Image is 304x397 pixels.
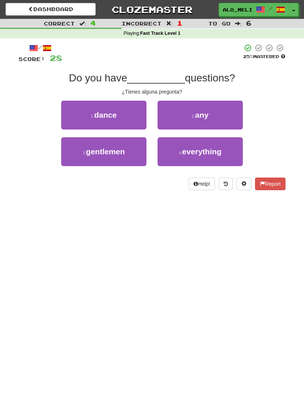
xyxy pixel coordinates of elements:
[192,114,195,118] small: 2 .
[219,3,289,16] a: Alo_Meli-31 /
[182,147,221,156] span: everything
[255,178,285,190] button: Report
[179,151,182,155] small: 4 .
[94,111,117,119] span: dance
[246,19,251,27] span: 6
[61,137,146,166] button: 3.gentlemen
[86,147,125,156] span: gentlemen
[208,20,231,27] span: To go
[50,53,62,63] span: 28
[107,3,197,16] a: Clozemaster
[61,101,146,129] button: 1.dance
[185,72,235,84] span: questions?
[235,21,242,26] span: :
[166,21,173,26] span: :
[242,54,285,60] div: Mastered
[19,44,62,53] div: /
[127,72,185,84] span: __________
[83,151,86,155] small: 3 .
[140,31,181,36] strong: Fast Track Level 1
[90,19,96,27] span: 4
[189,178,215,190] button: Help!
[269,6,272,11] span: /
[44,20,75,27] span: Correct
[122,20,162,27] span: Incorrect
[69,72,127,84] span: Do you have
[19,56,45,62] span: Score:
[177,19,182,27] span: 1
[195,111,208,119] span: any
[158,137,243,166] button: 4.everything
[6,3,96,16] a: Dashboard
[91,114,94,118] small: 1 .
[223,6,252,13] span: Alo_Meli-31
[243,54,253,59] span: 25 %
[158,101,243,129] button: 2.any
[19,88,285,95] div: ¿Tienes alguna pregunta?
[79,21,86,26] span: :
[219,178,233,190] button: Round history (alt+y)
